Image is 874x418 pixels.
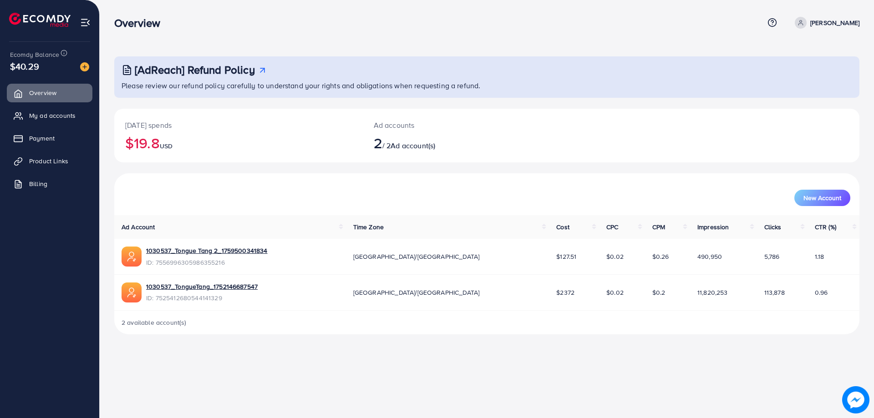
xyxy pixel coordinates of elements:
a: Overview [7,84,92,102]
span: Ad Account [122,222,155,232]
span: 2 available account(s) [122,318,187,327]
span: CPM [652,222,665,232]
span: [GEOGRAPHIC_DATA]/[GEOGRAPHIC_DATA] [353,288,480,297]
p: [PERSON_NAME] [810,17,859,28]
span: $0.02 [606,288,624,297]
span: $2372 [556,288,574,297]
a: Product Links [7,152,92,170]
span: 113,878 [764,288,785,297]
span: 1.18 [815,252,824,261]
span: New Account [803,195,841,201]
span: $0.2 [652,288,666,297]
img: logo [9,13,71,27]
span: Ecomdy Balance [10,50,59,59]
span: [GEOGRAPHIC_DATA]/[GEOGRAPHIC_DATA] [353,252,480,261]
p: Please review our refund policy carefully to understand your rights and obligations when requesti... [122,80,854,91]
h2: $19.8 [125,134,352,151]
img: ic-ads-acc.e4c84228.svg [122,282,142,302]
p: [DATE] spends [125,120,352,131]
h3: [AdReach] Refund Policy [135,63,255,76]
span: 490,950 [697,252,722,261]
span: 11,820,253 [697,288,728,297]
img: image [842,386,869,413]
span: ID: 7556996305986355216 [146,258,268,267]
img: ic-ads-acc.e4c84228.svg [122,247,142,267]
span: Clicks [764,222,782,232]
span: Time Zone [353,222,384,232]
a: 1030537_Tongue Tang 2_1759500341834 [146,246,268,255]
a: Billing [7,175,92,193]
span: My ad accounts [29,111,76,120]
h3: Overview [114,16,168,30]
span: ID: 7525412680544141329 [146,293,258,302]
span: Ad account(s) [391,141,435,151]
span: CPC [606,222,618,232]
span: CTR (%) [815,222,836,232]
a: [PERSON_NAME] [791,17,859,29]
span: Cost [556,222,569,232]
span: Billing [29,179,47,188]
span: 2 [374,132,382,153]
span: Overview [29,88,56,97]
a: Payment [7,129,92,147]
span: $127.51 [556,252,576,261]
span: $40.29 [10,60,39,73]
img: menu [80,17,91,28]
span: Impression [697,222,729,232]
a: 1030537_TongueTang_1752146687547 [146,282,258,291]
span: 5,786 [764,252,780,261]
img: image [80,62,89,71]
span: $0.26 [652,252,669,261]
h2: / 2 [374,134,538,151]
p: Ad accounts [374,120,538,131]
span: USD [160,141,173,151]
span: Payment [29,134,55,143]
a: My ad accounts [7,106,92,125]
span: 0.96 [815,288,828,297]
span: Product Links [29,156,68,166]
button: New Account [794,190,850,206]
span: $0.02 [606,252,624,261]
